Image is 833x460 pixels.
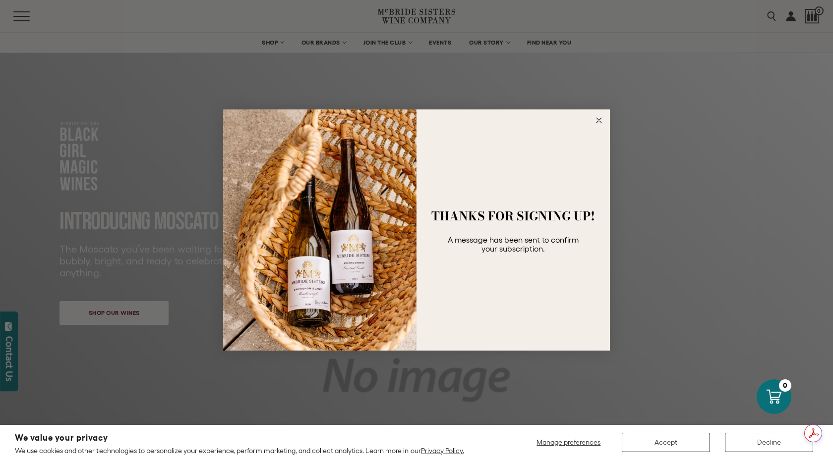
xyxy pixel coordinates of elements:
[779,379,791,392] div: 0
[536,438,600,446] span: Manage preferences
[15,446,464,455] p: We use cookies and other technologies to personalize your experience, perform marketing, and coll...
[431,207,595,225] span: THANKS FOR SIGNING UP!
[725,433,813,452] button: Decline
[622,433,710,452] button: Accept
[421,447,464,455] a: Privacy Policy.
[593,114,605,126] button: Close dialog
[223,109,416,351] img: 42653730-7e35-4af7-a99d-12bf478283cf.jpeg
[15,434,464,442] h2: We value your privacy
[531,433,607,452] button: Manage preferences
[448,235,579,253] span: A message has been sent to confirm your subscription.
